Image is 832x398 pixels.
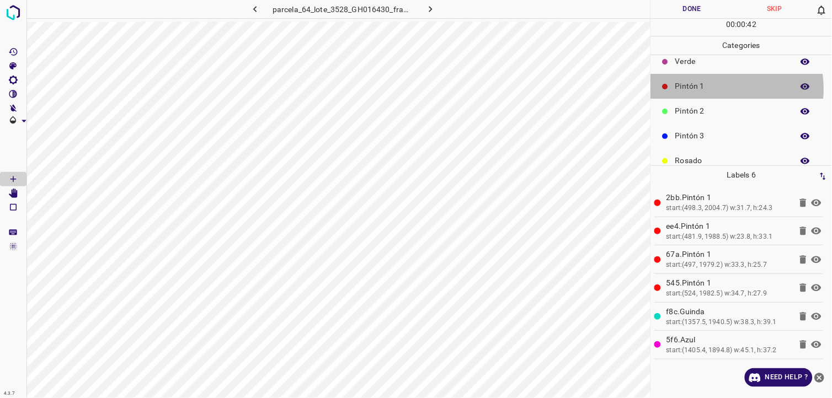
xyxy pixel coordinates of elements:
p: 00 [737,19,746,30]
p: ee4.Pintón 1 [666,220,791,232]
div: start:(524, 1982.5) w:34.7, h:27.9 [666,289,791,299]
div: start:(1405.4, 1894.8) w:45.1, h:37.2 [666,346,791,356]
div: Verde [651,49,832,74]
div: Pintón 3 [651,123,832,148]
p: Rosado [675,155,788,166]
p: 545.Pintón 1 [666,277,791,289]
div: 4.3.7 [1,389,18,398]
div: start:(497, 1979.2) w:33.3, h:25.7 [666,260,791,270]
p: 5f6.Azul [666,334,791,346]
div: start:(498.3, 2004.7) w:31.7, h:24.3 [666,203,791,213]
p: Labels 6 [654,166,829,184]
div: Pintón 2 [651,99,832,123]
p: Pintón 2 [675,105,788,117]
p: f8c.Guinda [666,306,791,318]
img: logo [3,3,23,23]
p: Categories [651,36,832,55]
p: 42 [748,19,756,30]
div: Rosado [651,148,832,173]
p: Pintón 3 [675,130,788,142]
p: 2bb.Pintón 1 [666,192,791,203]
p: 67a.Pintón 1 [666,249,791,260]
p: Verde [675,56,788,67]
div: Pintón 1 [651,74,832,99]
h6: parcela_64_lote_3528_GH016430_frame_00212_205104.jpg [273,3,413,18]
div: start:(1357.5, 1940.5) w:38.3, h:39.1 [666,318,791,327]
div: start:(481.9, 1988.5) w:23.8, h:33.1 [666,232,791,242]
button: close-help [813,368,826,387]
div: : : [726,19,756,36]
p: Pintón 1 [675,80,788,92]
p: 00 [726,19,735,30]
a: Need Help ? [745,368,813,387]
